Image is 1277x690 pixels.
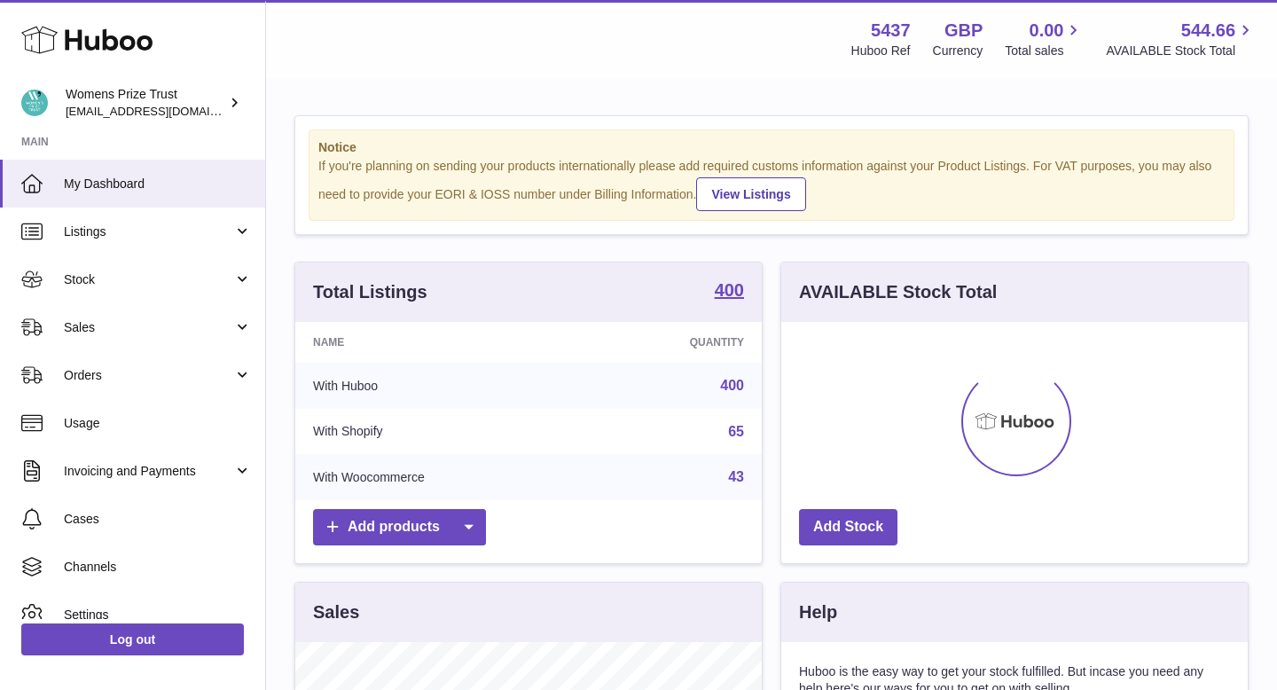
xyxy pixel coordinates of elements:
[584,322,762,363] th: Quantity
[64,415,252,432] span: Usage
[715,281,744,302] a: 400
[64,223,233,240] span: Listings
[313,509,486,545] a: Add products
[313,280,427,304] h3: Total Listings
[799,280,997,304] h3: AVAILABLE Stock Total
[64,559,252,576] span: Channels
[720,378,744,393] a: 400
[728,469,744,484] a: 43
[933,43,983,59] div: Currency
[313,600,359,624] h3: Sales
[64,463,233,480] span: Invoicing and Payments
[696,177,805,211] a: View Listings
[1005,43,1084,59] span: Total sales
[799,509,897,545] a: Add Stock
[295,363,584,409] td: With Huboo
[66,104,261,118] span: [EMAIL_ADDRESS][DOMAIN_NAME]
[21,90,48,116] img: info@womensprizeforfiction.co.uk
[295,322,584,363] th: Name
[295,409,584,455] td: With Shopify
[318,158,1225,211] div: If you're planning on sending your products internationally please add required customs informati...
[1005,19,1084,59] a: 0.00 Total sales
[295,454,584,500] td: With Woocommerce
[64,319,233,336] span: Sales
[64,511,252,528] span: Cases
[799,600,837,624] h3: Help
[21,623,244,655] a: Log out
[1181,19,1235,43] span: 544.66
[1030,19,1064,43] span: 0.00
[64,367,233,384] span: Orders
[728,424,744,439] a: 65
[944,19,983,43] strong: GBP
[715,281,744,299] strong: 400
[66,86,225,120] div: Womens Prize Trust
[1106,43,1256,59] span: AVAILABLE Stock Total
[871,19,911,43] strong: 5437
[64,176,252,192] span: My Dashboard
[318,139,1225,156] strong: Notice
[64,271,233,288] span: Stock
[851,43,911,59] div: Huboo Ref
[64,607,252,623] span: Settings
[1106,19,1256,59] a: 544.66 AVAILABLE Stock Total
